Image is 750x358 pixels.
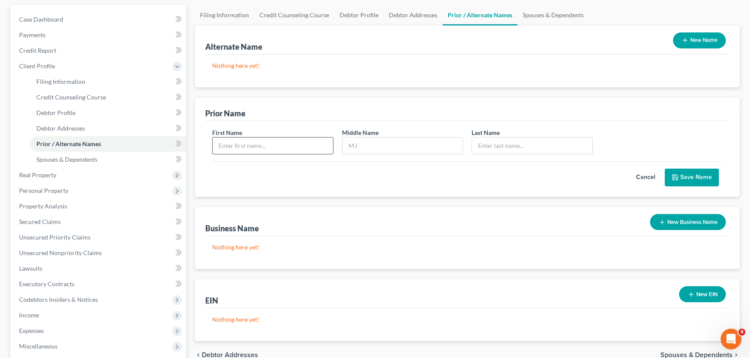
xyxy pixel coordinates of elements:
[29,152,186,167] a: Spouses & Dependents
[673,32,726,48] button: New Name
[205,223,259,233] div: Business Name
[212,243,722,252] p: Nothing here yet!
[212,128,242,137] label: First Name
[19,327,44,334] span: Expenses
[721,329,741,349] iframe: Intercom live chat
[29,74,186,89] a: Filing Information
[517,5,589,26] a: Spouses & Dependents
[36,93,106,101] span: Credit Counseling Course
[19,280,74,288] span: Executory Contracts
[19,187,68,194] span: Personal Property
[19,202,67,210] span: Property Analysis
[12,198,186,214] a: Property Analysis
[19,47,56,54] span: Credit Report
[343,137,463,154] input: M.I
[472,137,592,154] input: Enter last name...
[205,42,262,52] div: Alternate Name
[384,5,443,26] a: Debtor Addresses
[205,295,218,306] div: EIN
[29,105,186,121] a: Debtor Profile
[665,169,719,187] button: Save Name
[19,171,56,179] span: Real Property
[19,233,91,241] span: Unsecured Priority Claims
[12,27,186,43] a: Payments
[443,5,517,26] a: Prior / Alternate Names
[627,169,665,186] button: Cancel
[254,5,334,26] a: Credit Counseling Course
[679,286,726,302] button: New EIN
[212,315,722,324] p: Nothing here yet!
[195,5,254,26] a: Filing Information
[19,265,42,272] span: Lawsuits
[738,329,745,336] span: 4
[19,311,39,319] span: Income
[36,140,101,147] span: Prior / Alternate Names
[212,61,722,70] p: Nothing here yet!
[205,108,246,118] div: Prior Name
[12,261,186,276] a: Lawsuits
[472,129,500,136] span: Last Name
[36,78,85,85] span: Filing Information
[19,218,61,225] span: Secured Claims
[342,128,378,137] label: Middle Name
[650,214,726,230] button: New Business Name
[12,12,186,27] a: Case Dashboard
[36,125,85,132] span: Debtor Addresses
[19,16,63,23] span: Case Dashboard
[12,276,186,292] a: Executory Contracts
[19,62,55,70] span: Client Profile
[213,137,333,154] input: Enter first name...
[19,342,58,350] span: Miscellaneous
[334,5,384,26] a: Debtor Profile
[36,156,97,163] span: Spouses & Dependents
[12,214,186,230] a: Secured Claims
[12,230,186,245] a: Unsecured Priority Claims
[12,245,186,261] a: Unsecured Nonpriority Claims
[12,43,186,58] a: Credit Report
[19,249,102,256] span: Unsecured Nonpriority Claims
[36,109,75,116] span: Debtor Profile
[29,121,186,136] a: Debtor Addresses
[29,89,186,105] a: Credit Counseling Course
[19,296,98,303] span: Codebtors Insiders & Notices
[19,31,45,38] span: Payments
[29,136,186,152] a: Prior / Alternate Names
